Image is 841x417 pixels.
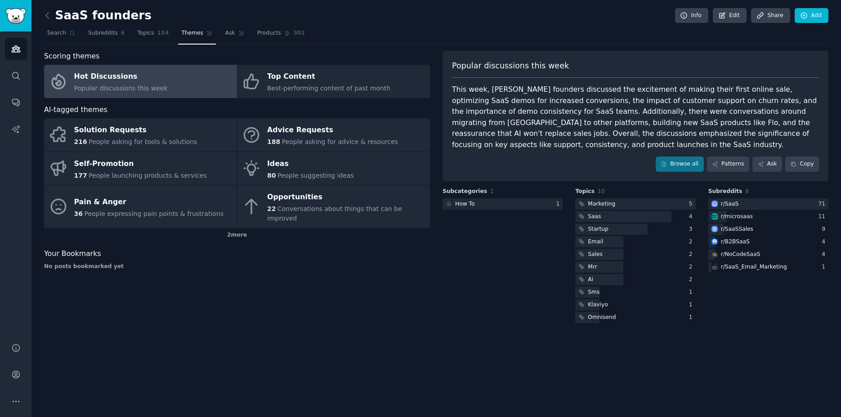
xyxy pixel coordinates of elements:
[822,225,828,233] div: 9
[257,29,281,37] span: Products
[452,84,819,150] div: This week, [PERSON_NAME] founders discussed the excitement of making their first online sale, opt...
[44,104,107,116] span: AI-tagged themes
[157,29,169,37] span: 154
[44,65,237,98] a: Hot DiscussionsPopular discussions this week
[44,228,430,242] div: 2 more
[134,26,172,45] a: Topics154
[74,210,83,217] span: 36
[588,200,615,208] div: Marketing
[598,188,605,194] span: 10
[708,236,828,247] a: B2BSaaSr/B2BSaaS4
[44,26,79,45] a: Search
[178,26,216,45] a: Themes
[44,248,101,260] span: Your Bookmarks
[689,238,696,246] div: 2
[74,172,87,179] span: 177
[708,211,828,222] a: microsaasr/microsaas11
[44,185,237,228] a: Pain & Anger36People expressing pain points & frustrations
[237,152,430,185] a: Ideas80People suggesting ideas
[85,26,128,45] a: Subreddits6
[575,224,695,235] a: Startup3
[721,263,787,271] div: r/ SaaS_Email_Marketing
[237,185,430,228] a: Opportunities22Conversations about things that can be improved
[237,65,430,98] a: Top ContentBest-performing content of past month
[711,201,718,207] img: SaaS
[721,251,760,259] div: r/ NoCodeSaaS
[443,198,563,210] a: How To1
[708,261,828,273] a: r/SaaS_Email_Marketing1
[282,138,398,145] span: People asking for advice & resources
[575,312,695,323] a: Omnisend1
[721,200,739,208] div: r/ SaaS
[721,225,753,233] div: r/ SaaSSales
[708,198,828,210] a: SaaSr/SaaS71
[44,51,99,62] span: Scoring themes
[490,188,494,194] span: 1
[711,213,718,220] img: microsaas
[721,238,750,246] div: r/ B2BSaaS
[267,70,390,84] div: Top Content
[822,238,828,246] div: 4
[5,8,26,24] img: GummySearch logo
[588,238,603,246] div: Email
[44,9,152,23] h2: SaaS founders
[267,138,280,145] span: 188
[707,157,749,172] a: Patterns
[711,251,718,257] img: NoCodeSaaS
[74,70,168,84] div: Hot Discussions
[708,224,828,235] a: SaaSSalesr/SaaSSales9
[254,26,308,45] a: Products301
[588,276,593,284] div: Ai
[689,276,696,284] div: 2
[689,213,696,221] div: 4
[225,29,235,37] span: Ask
[44,118,237,152] a: Solution Requests216People asking for tools & solutions
[267,123,398,138] div: Advice Requests
[575,274,695,285] a: Ai2
[822,251,828,259] div: 4
[588,301,608,309] div: Klaviyo
[818,200,828,208] div: 71
[74,195,224,209] div: Pain & Anger
[443,188,487,196] span: Subcategories
[44,263,430,271] div: No posts bookmarked yet
[222,26,248,45] a: Ask
[89,172,206,179] span: People launching products & services
[689,314,696,322] div: 1
[795,8,828,23] a: Add
[74,138,87,145] span: 216
[267,157,354,171] div: Ideas
[74,123,197,138] div: Solution Requests
[181,29,203,37] span: Themes
[575,299,695,310] a: Klaviyo1
[689,225,696,233] div: 3
[575,211,695,222] a: Saas4
[588,288,599,296] div: Sms
[708,188,743,196] span: Subreddits
[137,29,154,37] span: Topics
[689,263,696,271] div: 2
[74,157,207,171] div: Self-Promotion
[818,213,828,221] div: 11
[822,263,828,271] div: 1
[689,288,696,296] div: 1
[575,249,695,260] a: Sales2
[713,8,747,23] a: Edit
[88,29,118,37] span: Subreddits
[711,226,718,232] img: SaaSSales
[588,263,597,271] div: Mrr
[47,29,66,37] span: Search
[267,205,402,222] span: Conversations about things that can be improved
[689,200,696,208] div: 5
[575,287,695,298] a: Sms1
[708,249,828,260] a: NoCodeSaaSr/NoCodeSaaS4
[294,29,305,37] span: 301
[121,29,125,37] span: 6
[711,238,718,245] img: B2BSaaS
[267,172,276,179] span: 80
[89,138,197,145] span: People asking for tools & solutions
[575,261,695,273] a: Mrr2
[267,190,425,205] div: Opportunities
[721,213,753,221] div: r/ microsaas
[575,198,695,210] a: Marketing5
